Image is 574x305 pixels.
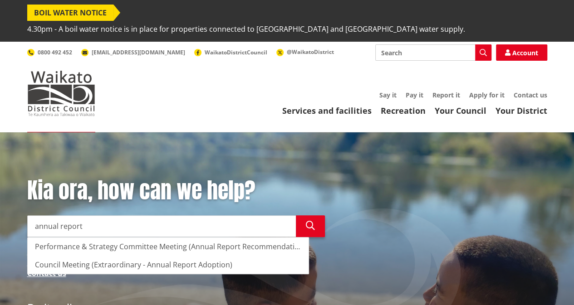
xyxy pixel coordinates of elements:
span: WaikatoDistrictCouncil [205,48,267,56]
a: Pay it [406,91,423,99]
img: Waikato District Council - Te Kaunihera aa Takiwaa o Waikato [27,71,95,116]
span: @WaikatoDistrict [287,48,334,56]
input: Search input [27,215,296,237]
a: Account [496,44,547,61]
a: @WaikatoDistrict [276,48,334,56]
span: BOIL WATER NOTICE [27,5,113,21]
div: Council Meeting (Extraordinary - Annual Report Adoption) [28,256,309,274]
a: Recreation [381,105,426,116]
a: Say it [379,91,397,99]
div: Performance & Strategy Committee Meeting (Annual Report Recommendation) [28,237,309,256]
a: Report it [432,91,460,99]
span: 0800 492 452 [38,48,72,56]
a: Contact us [514,91,547,99]
a: 0800 492 452 [27,48,72,56]
a: WaikatoDistrictCouncil [194,48,267,56]
a: Services and facilities [282,105,372,116]
a: Your District [496,105,547,116]
a: Your Council [435,105,486,116]
span: 4.30pm - A boil water notice is in place for properties connected to [GEOGRAPHIC_DATA] and [GEOGR... [27,21,465,37]
a: [EMAIL_ADDRESS][DOMAIN_NAME] [81,48,185,56]
span: [EMAIL_ADDRESS][DOMAIN_NAME] [92,48,185,56]
a: Apply for it [469,91,505,99]
input: Search input [375,44,491,61]
h1: Kia ora, how can we help? [27,178,325,204]
iframe: Messenger Launcher [532,267,565,300]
